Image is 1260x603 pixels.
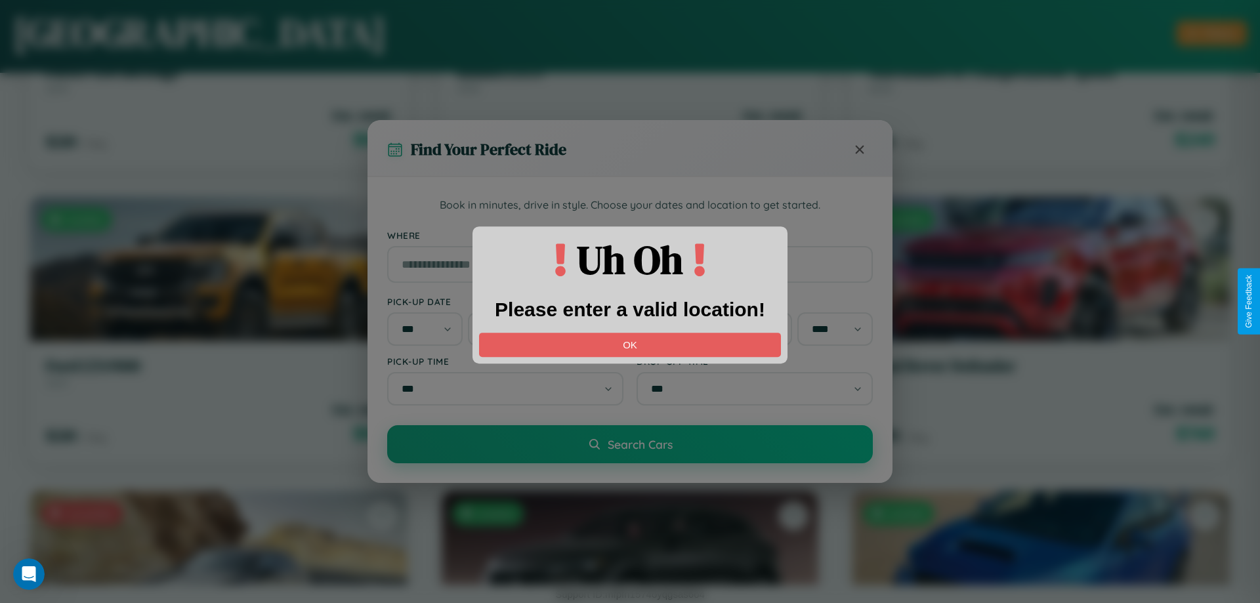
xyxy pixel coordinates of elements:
[387,197,873,214] p: Book in minutes, drive in style. Choose your dates and location to get started.
[637,296,873,307] label: Drop-off Date
[387,356,623,367] label: Pick-up Time
[608,437,673,451] span: Search Cars
[387,296,623,307] label: Pick-up Date
[411,138,566,160] h3: Find Your Perfect Ride
[387,230,873,241] label: Where
[637,356,873,367] label: Drop-off Time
